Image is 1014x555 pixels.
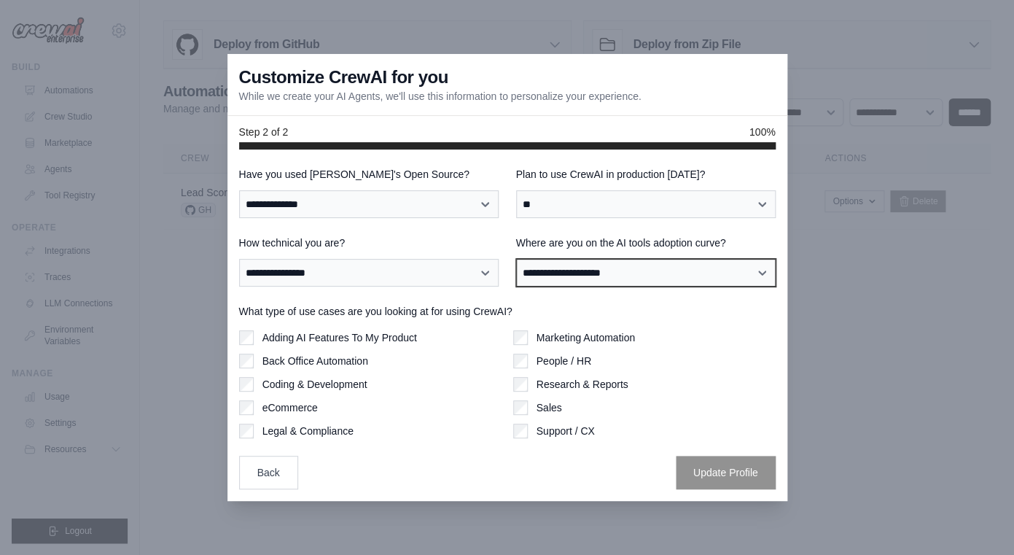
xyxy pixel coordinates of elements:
[516,236,776,250] label: Where are you on the AI tools adoption curve?
[262,330,417,345] label: Adding AI Features To My Product
[941,485,1014,555] iframe: Chat Widget
[262,354,368,368] label: Back Office Automation
[239,304,776,319] label: What type of use cases are you looking at for using CrewAI?
[239,66,448,89] h3: Customize CrewAI for you
[537,377,628,392] label: Research & Reports
[262,377,367,392] label: Coding & Development
[749,125,776,139] span: 100%
[239,456,298,489] button: Back
[239,167,499,182] label: Have you used [PERSON_NAME]'s Open Source?
[262,400,318,415] label: eCommerce
[537,424,595,438] label: Support / CX
[239,236,499,250] label: How technical you are?
[537,400,562,415] label: Sales
[537,354,591,368] label: People / HR
[537,330,635,345] label: Marketing Automation
[676,456,776,489] button: Update Profile
[516,167,776,182] label: Plan to use CrewAI in production [DATE]?
[239,89,641,104] p: While we create your AI Agents, we'll use this information to personalize your experience.
[262,424,354,438] label: Legal & Compliance
[239,125,289,139] span: Step 2 of 2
